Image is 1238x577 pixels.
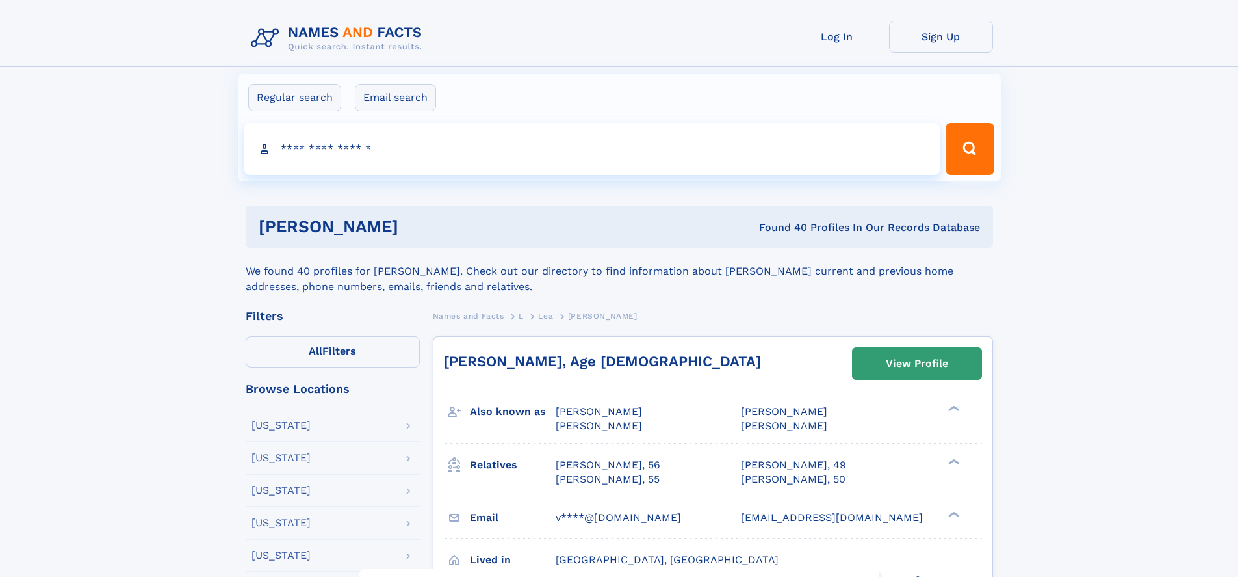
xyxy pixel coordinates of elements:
h3: Relatives [470,454,556,476]
a: [PERSON_NAME], 56 [556,458,660,472]
label: Regular search [248,84,341,111]
span: [PERSON_NAME] [741,420,827,432]
div: [US_STATE] [251,453,311,463]
a: [PERSON_NAME], Age [DEMOGRAPHIC_DATA] [444,353,761,369]
div: We found 40 profiles for [PERSON_NAME]. Check out our directory to find information about [PERSON... [246,248,993,295]
h3: Lived in [470,549,556,571]
span: [EMAIL_ADDRESS][DOMAIN_NAME] [741,511,923,524]
button: Search Button [946,123,994,175]
h3: Also known as [470,401,556,423]
div: [US_STATE] [251,550,311,561]
span: [PERSON_NAME] [568,312,638,321]
div: Browse Locations [246,383,420,395]
div: ❯ [945,510,961,518]
a: Lea [538,308,553,324]
h1: [PERSON_NAME] [259,219,579,235]
a: L [519,308,524,324]
img: Logo Names and Facts [246,21,433,56]
div: [US_STATE] [251,485,311,496]
a: Log In [785,21,889,53]
div: [US_STATE] [251,518,311,528]
a: View Profile [853,348,981,379]
div: ❯ [945,405,961,413]
span: [GEOGRAPHIC_DATA], [GEOGRAPHIC_DATA] [556,554,779,566]
div: [US_STATE] [251,420,311,431]
span: [PERSON_NAME] [556,405,642,418]
a: [PERSON_NAME], 50 [741,472,845,487]
span: All [309,345,322,357]
h3: Email [470,507,556,529]
span: [PERSON_NAME] [556,420,642,432]
div: View Profile [886,349,948,379]
div: ❯ [945,457,961,466]
label: Filters [246,336,420,368]
div: Found 40 Profiles In Our Records Database [578,221,980,235]
span: L [519,312,524,321]
a: Names and Facts [433,308,504,324]
a: Sign Up [889,21,993,53]
span: [PERSON_NAME] [741,405,827,418]
div: Filters [246,310,420,322]
input: search input [244,123,940,175]
span: Lea [538,312,553,321]
a: [PERSON_NAME], 55 [556,472,660,487]
a: [PERSON_NAME], 49 [741,458,846,472]
label: Email search [355,84,436,111]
